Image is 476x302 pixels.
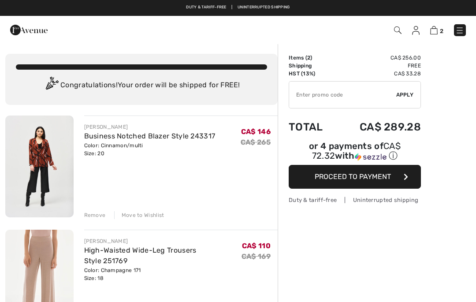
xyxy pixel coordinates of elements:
img: Search [394,26,402,34]
a: High-Waisted Wide-Leg Trousers Style 251769 [84,246,197,265]
span: CA$ 110 [242,242,271,250]
button: Proceed to Payment [289,165,421,189]
div: Color: Cinnamon/multi Size: 20 [84,142,216,157]
s: CA$ 169 [242,252,271,261]
span: Apply [396,91,414,99]
img: Shopping Bag [430,26,438,34]
img: Congratulation2.svg [43,77,60,94]
span: 2 [440,28,443,34]
span: CA$ 146 [241,127,271,136]
div: or 4 payments ofCA$ 72.32withSezzle Click to learn more about Sezzle [289,142,421,165]
div: Duty & tariff-free | Uninterrupted shipping [289,196,421,204]
span: CA$ 72.32 [312,141,401,161]
div: Move to Wishlist [114,211,164,219]
td: Shipping [289,62,336,70]
img: 1ère Avenue [10,21,48,39]
td: CA$ 289.28 [336,112,421,142]
input: Promo code [289,82,396,108]
img: My Info [412,26,420,35]
div: Remove [84,211,106,219]
a: 1ère Avenue [10,25,48,34]
td: HST (13%) [289,70,336,78]
td: CA$ 33.28 [336,70,421,78]
img: Business Notched Blazer Style 243317 [5,116,74,217]
td: Free [336,62,421,70]
div: or 4 payments of with [289,142,421,162]
s: CA$ 265 [241,138,271,146]
img: Sezzle [355,153,387,161]
a: Business Notched Blazer Style 243317 [84,132,216,140]
td: Items ( ) [289,54,336,62]
div: Congratulations! Your order will be shipped for FREE! [16,77,267,94]
span: Proceed to Payment [315,172,391,181]
td: CA$ 256.00 [336,54,421,62]
div: [PERSON_NAME] [84,237,242,245]
div: [PERSON_NAME] [84,123,216,131]
span: 2 [307,55,310,61]
div: Color: Champagne 171 Size: 18 [84,266,242,282]
img: Menu [455,26,464,35]
td: Total [289,112,336,142]
a: 2 [430,25,443,35]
